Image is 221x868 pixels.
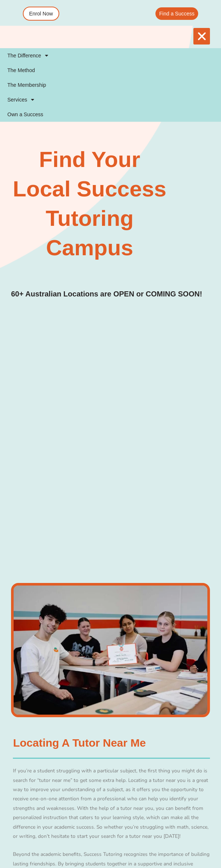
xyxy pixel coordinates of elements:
[97,785,221,868] iframe: Chat Widget
[193,28,210,45] div: Menu Toggle
[155,7,198,20] a: Find a Success
[159,11,194,16] span: Find a Success
[29,11,53,16] span: Enrol Now
[13,736,210,750] h3: Locating a Tutor Near Me​
[23,7,59,21] a: Enrol Now
[13,766,210,841] p: If you’re a student struggling with a particular subject, the first thing you might do is search ...
[11,145,168,263] h2: Find Your Local Success Tutoring Campus
[11,288,202,300] h3: 60+ Australian Locations are OPEN or COMING SOON!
